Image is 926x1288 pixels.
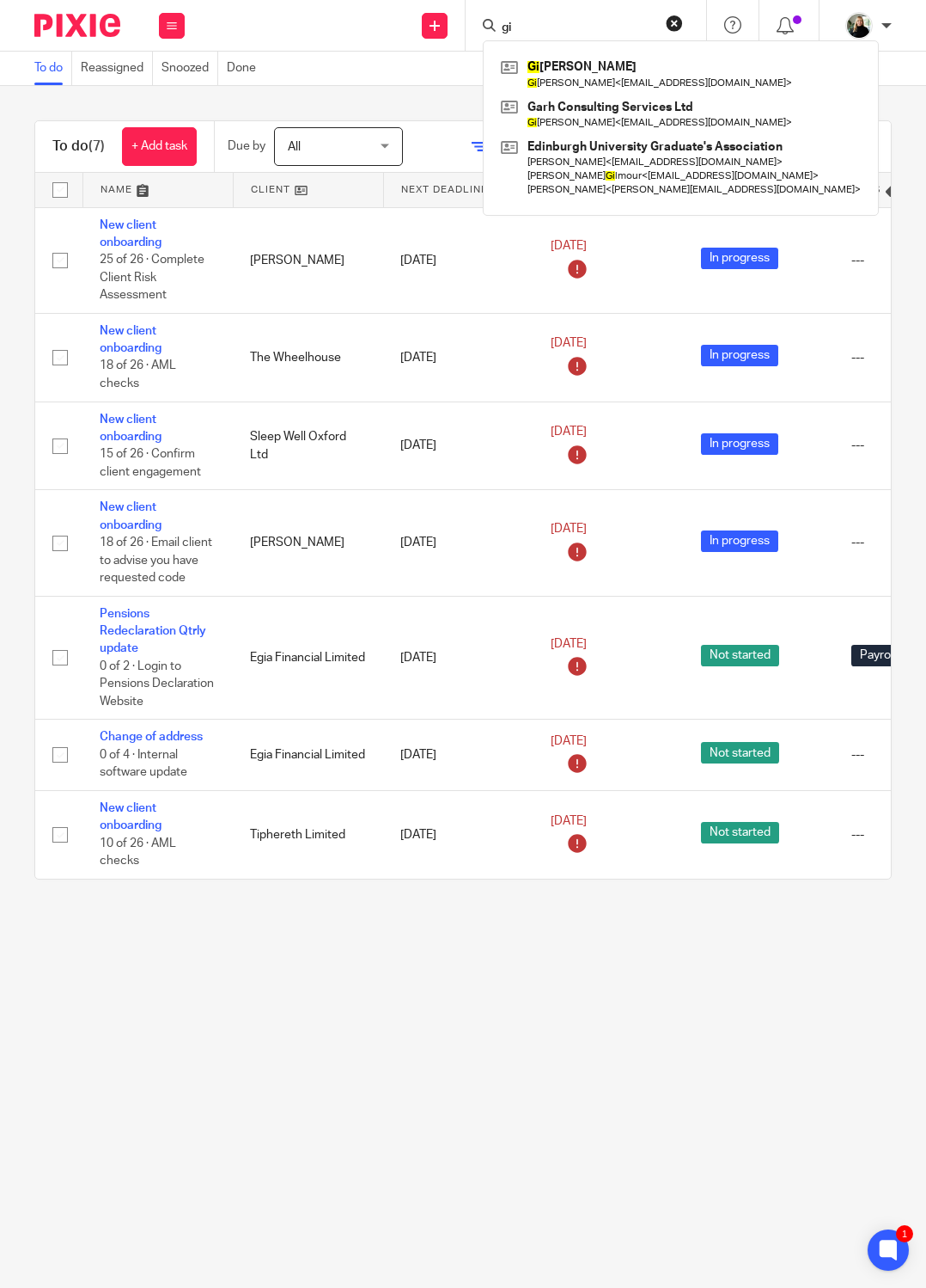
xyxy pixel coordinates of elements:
[500,21,655,36] input: Search
[383,596,533,720] td: [DATE]
[100,325,161,354] a: New client onboarding
[100,449,201,479] span: 15 of 26 · Confirm client engagement
[233,790,383,878] td: Tiphereth Limited
[100,802,161,831] a: New client onboarding
[701,433,778,455] span: In progress
[383,313,533,402] td: [DATE]
[288,141,301,153] span: All
[551,426,587,438] span: [DATE]
[233,720,383,790] td: Egia Financial Limited
[227,52,265,85] a: Done
[100,537,212,584] span: 18 of 26 · Email client to advise you have requested code
[896,1225,913,1242] div: 1
[100,660,214,708] span: 0 of 2 · Login to Pensions Declaration Website
[81,52,153,85] a: Reassigned
[845,12,873,40] img: %233%20-%20Judi%20-%20HeadshotPro.png
[551,638,587,650] span: [DATE]
[701,531,778,552] span: In progress
[383,790,533,878] td: [DATE]
[551,524,587,536] span: [DATE]
[851,645,905,666] span: Payroll
[100,414,161,443] a: New client onboarding
[100,731,203,743] a: Change of address
[88,139,105,153] span: (7)
[100,360,176,390] span: 18 of 26 · AML checks
[122,127,197,166] a: + Add task
[161,52,218,85] a: Snoozed
[233,207,383,313] td: [PERSON_NAME]
[100,749,187,779] span: 0 of 4 · Internal software update
[551,241,587,253] span: [DATE]
[383,402,533,490] td: [DATE]
[100,501,161,531] a: New client onboarding
[233,313,383,402] td: The Wheelhouse
[666,15,683,32] button: Clear
[551,815,587,827] span: [DATE]
[383,490,533,596] td: [DATE]
[383,207,533,313] td: [DATE]
[100,837,176,868] span: 10 of 26 · AML checks
[100,219,161,248] a: New client onboarding
[233,596,383,720] td: Egia Financial Limited
[228,138,265,155] p: Due by
[701,742,779,764] span: Not started
[701,645,779,666] span: Not started
[100,608,206,655] a: Pensions Redeclaration Qtrly update
[701,248,778,269] span: In progress
[100,254,204,301] span: 25 of 26 · Complete Client Risk Assessment
[551,338,587,350] span: [DATE]
[233,490,383,596] td: [PERSON_NAME]
[852,185,881,194] span: Tags
[701,345,778,366] span: In progress
[551,735,587,747] span: [DATE]
[701,822,779,843] span: Not started
[52,138,105,156] h1: To do
[34,52,72,85] a: To do
[34,14,120,37] img: Pixie
[233,402,383,490] td: Sleep Well Oxford Ltd
[383,720,533,790] td: [DATE]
